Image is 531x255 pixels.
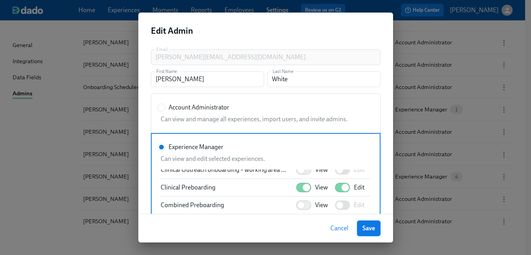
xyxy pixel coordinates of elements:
p: Clinical Preboarding [161,183,216,192]
span: View [315,201,328,209]
span: Cancel [330,224,348,232]
div: Can view and edit selected experiences. [158,155,371,163]
span: Experience Manager [169,143,223,151]
span: Edit [354,183,364,192]
button: Cancel [325,220,354,236]
span: Account Administrator [169,103,229,112]
span: View [315,183,328,192]
span: Save [362,224,375,232]
p: Clinical Outreach onboarding – working area for Manager tasks/messages [161,166,287,174]
div: Can view and manage all experiences, import users, and invite admins. [158,115,371,124]
span: Edit [354,201,364,209]
span: Edit [354,166,364,174]
button: Save [357,220,381,236]
span: View [315,166,328,174]
p: Combined Preboarding [161,201,224,209]
h2: Edit Admin [151,25,381,37]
